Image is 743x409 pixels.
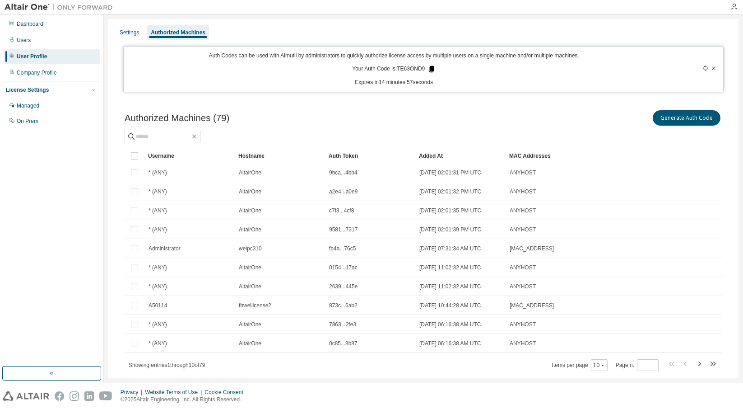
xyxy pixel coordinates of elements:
span: ANYHOST [510,207,536,214]
span: AltairOne [239,340,261,347]
span: AltairOne [239,321,261,328]
div: Added At [419,149,502,163]
span: [MAC_ADDRESS] [510,302,554,309]
div: MAC Addresses [509,149,623,163]
span: 9581...7317 [329,226,358,233]
div: User Profile [17,53,47,60]
span: ANYHOST [510,283,536,290]
span: ANYHOST [510,169,536,176]
p: Expires in 14 minutes, 57 seconds [129,79,659,86]
span: ANYHOST [510,188,536,195]
img: facebook.svg [55,391,64,401]
span: Items per page [552,359,608,371]
span: [DATE] 02:01:35 PM UTC [419,207,481,214]
span: [DATE] 10:44:28 AM UTC [419,302,481,309]
img: linkedin.svg [84,391,94,401]
span: 0c85...8b87 [329,340,358,347]
div: On Prem [17,118,38,125]
img: Altair One [5,3,117,12]
span: AltairOne [239,226,261,233]
span: Page n. [616,359,659,371]
img: youtube.svg [99,391,112,401]
p: © 2025 Altair Engineering, Inc. All Rights Reserved. [121,396,249,404]
span: * (ANY) [149,207,167,214]
span: 0154...17ac [329,264,358,271]
div: License Settings [6,86,49,94]
span: [DATE] 02:01:39 PM UTC [419,226,481,233]
div: Auth Token [329,149,412,163]
span: AltairOne [239,207,261,214]
span: Administrator [149,245,181,252]
span: [DATE] 11:02:32 AM UTC [419,264,481,271]
span: [DATE] 02:01:31 PM UTC [419,169,481,176]
div: Website Terms of Use [145,389,204,396]
span: fhwellicense2 [239,302,271,309]
span: [DATE] 06:16:38 AM UTC [419,340,481,347]
span: AltairOne [239,283,261,290]
span: A50114 [149,302,167,309]
span: fb4a...76c5 [329,245,356,252]
span: Authorized Machines (79) [125,113,229,123]
span: 873c...6ab2 [329,302,358,309]
span: * (ANY) [149,321,167,328]
span: * (ANY) [149,188,167,195]
span: [MAC_ADDRESS] [510,245,554,252]
span: c7f3...4cf8 [329,207,354,214]
div: Authorized Machines [151,29,205,36]
p: Auth Codes can be used with Almutil by administrators to quickly authorize license access by mult... [129,52,659,60]
span: ANYHOST [510,340,536,347]
span: Showing entries 1 through 10 of 79 [129,362,205,368]
span: * (ANY) [149,169,167,176]
span: * (ANY) [149,226,167,233]
span: * (ANY) [149,264,167,271]
div: Users [17,37,31,44]
span: [DATE] 02:01:32 PM UTC [419,188,481,195]
span: a2e4...a0e9 [329,188,358,195]
div: Cookie Consent [204,389,248,396]
button: 10 [593,362,605,369]
div: Company Profile [17,69,57,76]
span: 9bca...4bb4 [329,169,358,176]
span: [DATE] 11:02:32 AM UTC [419,283,481,290]
span: 2639...445e [329,283,358,290]
div: Username [148,149,231,163]
span: [DATE] 07:31:34 AM UTC [419,245,481,252]
span: welpc310 [239,245,262,252]
div: Settings [120,29,139,36]
span: * (ANY) [149,283,167,290]
span: ANYHOST [510,264,536,271]
span: ANYHOST [510,321,536,328]
div: Dashboard [17,20,43,28]
span: AltairOne [239,169,261,176]
button: Generate Auth Code [653,110,720,126]
div: Hostname [238,149,321,163]
span: ANYHOST [510,226,536,233]
p: Your Auth Code is: TE63OND9 [352,65,436,73]
span: AltairOne [239,188,261,195]
img: altair_logo.svg [3,391,49,401]
span: AltairOne [239,264,261,271]
span: 7863...2fe3 [329,321,356,328]
span: [DATE] 06:16:38 AM UTC [419,321,481,328]
div: Managed [17,102,39,109]
span: * (ANY) [149,340,167,347]
img: instagram.svg [70,391,79,401]
div: Privacy [121,389,145,396]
